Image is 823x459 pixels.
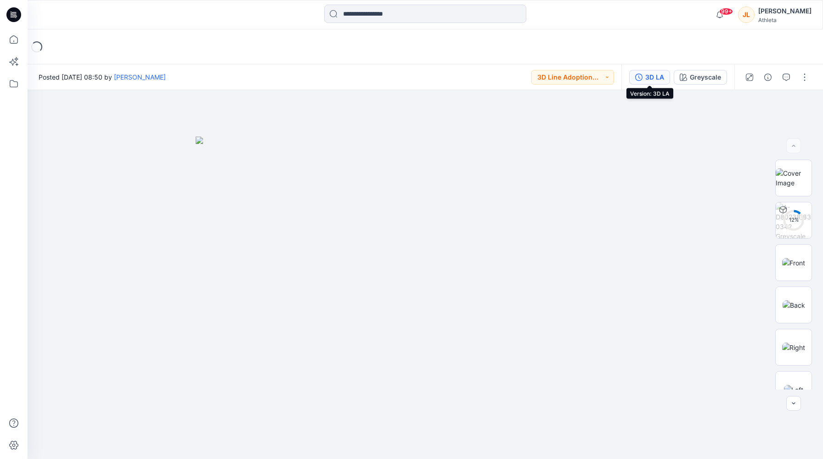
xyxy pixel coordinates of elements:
[776,168,812,188] img: Cover Image
[783,300,805,310] img: Back
[645,72,664,82] div: 3D LA
[738,6,755,23] div: JL
[761,70,775,85] button: Details
[758,6,812,17] div: [PERSON_NAME]
[776,202,812,238] img: A-D80238_830342 Greyscale
[39,72,166,82] span: Posted [DATE] 08:50 by
[783,216,805,224] div: 12 %
[196,137,655,459] img: eyJhbGciOiJIUzI1NiIsImtpZCI6IjAiLCJzbHQiOiJzZXMiLCJ0eXAiOiJKV1QifQ.eyJkYXRhIjp7InR5cGUiOiJzdG9yYW...
[782,258,805,268] img: Front
[629,70,670,85] button: 3D LA
[719,8,733,15] span: 99+
[782,343,805,352] img: Right
[784,385,803,395] img: Left
[758,17,812,23] div: Athleta
[114,73,166,81] a: [PERSON_NAME]
[690,72,721,82] div: Greyscale
[674,70,727,85] button: Greyscale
